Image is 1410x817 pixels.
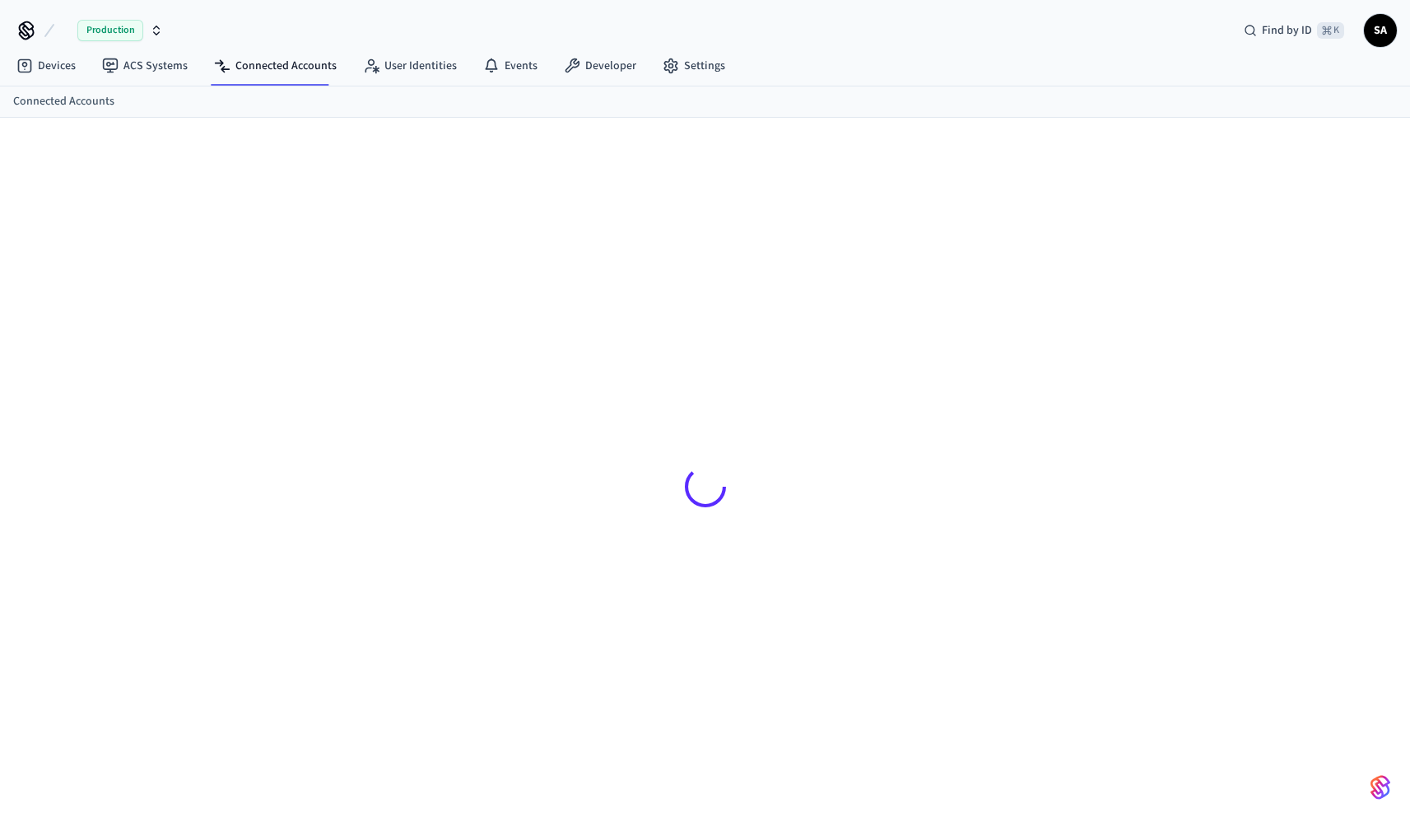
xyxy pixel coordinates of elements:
a: User Identities [350,51,470,81]
a: Connected Accounts [201,51,350,81]
div: Find by ID⌘ K [1231,16,1357,45]
span: Find by ID [1262,22,1312,39]
span: SA [1366,16,1395,45]
span: Production [77,20,143,41]
span: ⌘ K [1317,22,1344,39]
a: ACS Systems [89,51,201,81]
a: Events [470,51,551,81]
button: SA [1364,14,1397,47]
img: SeamLogoGradient.69752ec5.svg [1370,774,1390,801]
a: Devices [3,51,89,81]
a: Settings [649,51,738,81]
a: Connected Accounts [13,93,114,110]
a: Developer [551,51,649,81]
